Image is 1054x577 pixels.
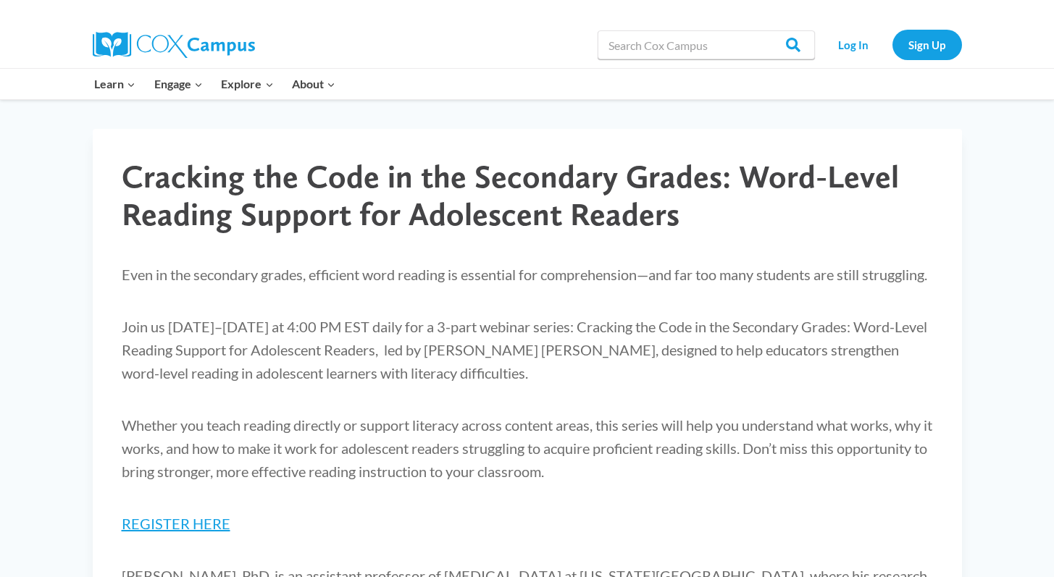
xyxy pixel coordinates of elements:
[292,75,335,93] span: About
[93,32,255,58] img: Cox Campus
[822,30,885,59] a: Log In
[85,69,345,99] nav: Primary Navigation
[221,75,273,93] span: Explore
[94,75,135,93] span: Learn
[122,315,933,384] p: Join us [DATE]–[DATE] at 4:00 PM EST daily for a 3-part webinar series: Cracking the Code in the ...
[892,30,962,59] a: Sign Up
[122,158,933,235] h1: Cracking the Code in the Secondary Grades: Word-Level Reading Support for Adolescent Readers
[822,30,962,59] nav: Secondary Navigation
[598,30,815,59] input: Search Cox Campus
[122,263,933,286] p: Even in the secondary grades, efficient word reading is essential for comprehension—and far too m...
[154,75,203,93] span: Engage
[122,515,230,532] a: REGISTER HERE
[122,413,933,483] p: Whether you teach reading directly or support literacy across content areas, this series will hel...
